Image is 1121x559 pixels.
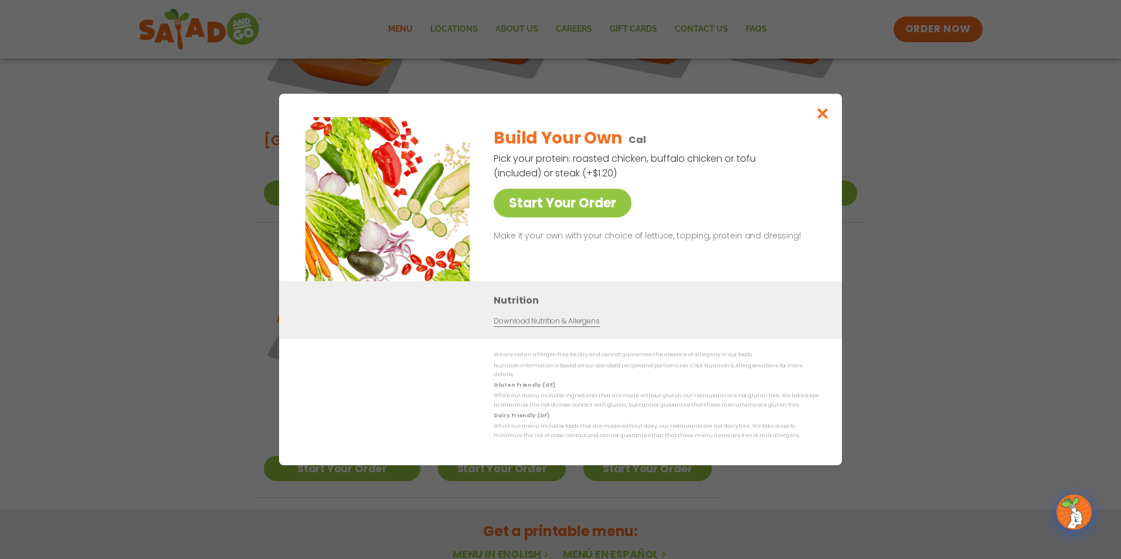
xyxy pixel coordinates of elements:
a: Download Nutrition & Allergens [494,316,599,327]
a: Start Your Order [494,189,631,217]
p: Pick your protein: roasted chicken, buffalo chicken or tofu (included) or steak (+$1.20) [494,151,757,180]
button: Close modal [804,94,842,133]
p: While our menu includes ingredients that are made without gluten, our restaurants are not gluten ... [494,391,818,410]
h2: Build Your Own [494,126,621,151]
h3: Nutrition [494,293,824,308]
strong: Gluten Friendly (GF) [494,381,555,388]
p: Make it your own with your choice of lettuce, topping, protein and dressing! [494,229,814,243]
p: Nutrition information is based on our standard recipes and portion sizes. Click Nutrition & Aller... [494,362,818,380]
p: Cal [629,132,646,147]
img: Featured product photo for Build Your Own [305,117,470,281]
strong: Dairy Friendly (DF) [494,412,549,419]
p: We are not an allergen free facility and cannot guarantee the absence of allergens in our foods. [494,350,818,359]
p: While our menu includes foods that are made without dairy, our restaurants are not dairy free. We... [494,422,818,440]
img: wpChatIcon [1058,496,1091,529]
